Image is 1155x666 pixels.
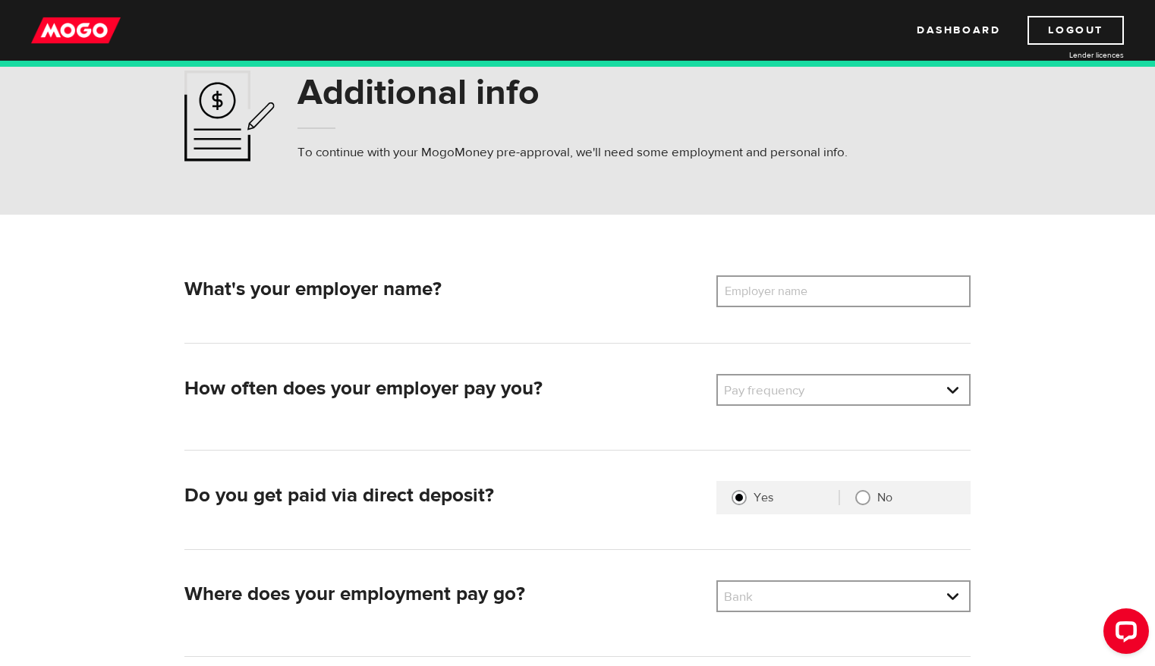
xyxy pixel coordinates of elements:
[877,490,955,505] label: No
[297,143,848,162] p: To continue with your MogoMoney pre-approval, we'll need some employment and personal info.
[917,16,1000,45] a: Dashboard
[732,490,747,505] input: Yes
[1028,16,1124,45] a: Logout
[184,71,275,162] img: application-ef4f7aff46a5c1a1d42a38d909f5b40b.svg
[31,16,121,45] img: mogo_logo-11ee424be714fa7cbb0f0f49df9e16ec.png
[297,73,848,112] h1: Additional info
[1091,602,1155,666] iframe: LiveChat chat widget
[716,275,839,307] label: Employer name
[754,490,839,505] label: Yes
[855,490,870,505] input: No
[1010,49,1124,61] a: Lender licences
[184,278,705,301] h2: What's your employer name?
[184,377,705,401] h2: How often does your employer pay you?
[184,583,705,606] h2: Where does your employment pay go?
[184,484,705,507] h2: Do you get paid via direct deposit?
